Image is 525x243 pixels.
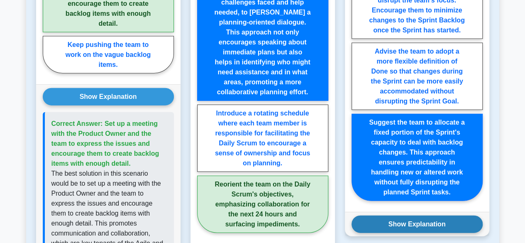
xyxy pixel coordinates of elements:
label: Introduce a rotating schedule where each team member is responsible for facilitating the Daily Sc... [197,105,328,172]
span: Correct Answer: Set up a meeting with the Product Owner and the team to express the issues and en... [51,120,159,167]
label: Suggest the team to allocate a fixed portion of the Sprint's capacity to deal with backlog change... [352,114,483,201]
button: Show Explanation [352,216,483,233]
label: Keep pushing the team to work on the vague backlog items. [43,36,174,74]
label: Reorient the team on the Daily Scrum's objectives, emphasizing collaboration for the next 24 hour... [197,176,328,233]
button: Show Explanation [43,88,174,106]
label: Advise the team to adopt a more flexible definition of Done so that changes during the Sprint can... [352,43,483,110]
